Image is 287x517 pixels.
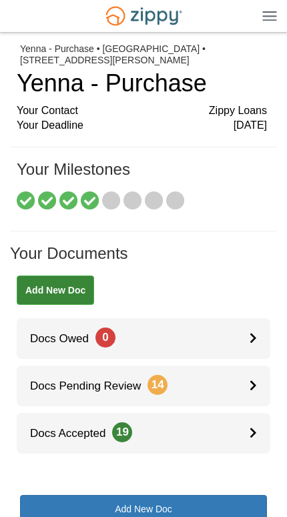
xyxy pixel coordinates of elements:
img: Mobile Dropdown Menu [262,11,277,21]
span: Docs Owed [17,332,115,345]
h1: Your Milestones [17,161,267,191]
span: 19 [112,422,132,442]
div: Your Contact [17,103,267,119]
span: [DATE] [234,118,267,133]
div: Yenna - Purchase • [GEOGRAPHIC_DATA] • [STREET_ADDRESS][PERSON_NAME] [20,43,267,66]
span: Docs Accepted [17,427,132,440]
a: Add New Doc [17,276,94,305]
span: Docs Pending Review [17,380,168,392]
span: 0 [95,328,115,348]
h1: Yenna - Purchase [17,70,267,97]
div: Your Deadline [17,118,267,133]
a: Docs Owed0 [17,318,270,359]
span: 14 [148,375,168,395]
span: Zippy Loans [209,103,267,119]
h1: Your Documents [10,245,277,276]
a: Docs Accepted19 [17,413,270,454]
a: Docs Pending Review14 [17,366,270,406]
